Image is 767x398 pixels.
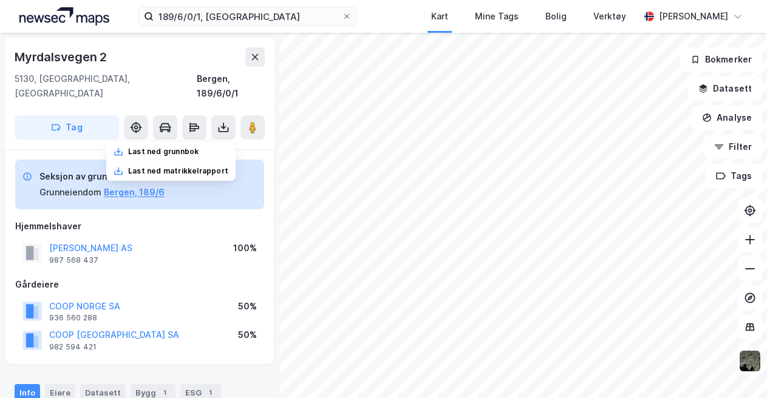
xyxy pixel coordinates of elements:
button: Filter [704,135,762,159]
button: Bergen, 189/6 [104,185,165,200]
div: 987 568 437 [49,255,98,265]
div: 50% [238,328,257,342]
div: 50% [238,299,257,314]
div: Hjemmelshaver [15,219,264,234]
div: 5130, [GEOGRAPHIC_DATA], [GEOGRAPHIC_DATA] [15,72,197,101]
div: Last ned matrikkelrapport [128,166,228,176]
div: 936 560 288 [49,313,97,323]
div: Verktøy [593,9,626,24]
div: Bergen, 189/6/0/1 [197,72,265,101]
div: 982 594 421 [49,342,97,352]
div: Myrdalsvegen 2 [15,47,109,67]
div: 100% [233,241,257,255]
iframe: Chat Widget [706,340,767,398]
div: Kontrollprogram for chat [706,340,767,398]
div: Mine Tags [475,9,519,24]
img: logo.a4113a55bc3d86da70a041830d287a7e.svg [19,7,109,25]
div: Gårdeiere [15,277,264,292]
div: Grunneiendom [39,185,101,200]
div: Last ned grunnbok [128,147,199,157]
button: Tags [706,164,762,188]
button: Bokmerker [680,47,762,72]
div: Kart [431,9,448,24]
div: [PERSON_NAME] [659,9,728,24]
button: Analyse [692,106,762,130]
div: Seksjon av grunneiendom [39,169,165,184]
input: Søk på adresse, matrikkel, gårdeiere, leietakere eller personer [154,7,342,25]
button: Datasett [688,76,762,101]
div: Bolig [545,9,567,24]
button: Tag [15,115,119,140]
